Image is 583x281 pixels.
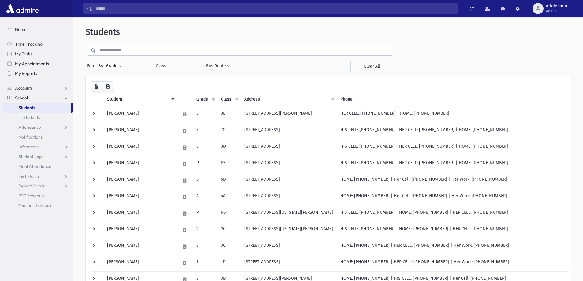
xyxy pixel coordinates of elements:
a: My Appointments [2,59,73,68]
th: Class: activate to sort column ascending [217,92,241,106]
td: [PERSON_NAME] [103,205,177,222]
a: Students [2,113,73,122]
td: HIS CELL: [PHONE_NUMBER] | HOME: [PHONE_NUMBER] | HER CELL: [PHONE_NUMBER] [337,205,569,222]
td: [PERSON_NAME] [103,238,177,255]
a: Meal Attendance [2,161,73,171]
a: My Tasks [2,49,73,59]
a: PTC Schedule [2,191,73,201]
a: Accounts [2,83,73,93]
a: Teacher Schedule [2,201,73,210]
th: Student: activate to sort column descending [103,92,177,106]
th: Address: activate to sort column ascending [241,92,337,106]
span: Students [86,27,120,37]
span: Notifications [18,134,43,140]
td: 5 [193,172,217,189]
td: [STREET_ADDRESS][PERSON_NAME] [241,106,337,123]
td: [PERSON_NAME] [103,189,177,205]
span: Student Logs [18,154,43,159]
span: Home [15,27,27,32]
td: HIS CELL: [PHONE_NUMBER] | HER CELL: [PHONE_NUMBER] | HOME: [PHONE_NUMBER] [337,156,569,172]
td: 2C [217,222,241,238]
td: 3 [193,238,217,255]
a: Students [2,103,71,113]
td: 4 [193,189,217,205]
a: Student Logs [2,152,73,161]
td: P [193,205,217,222]
td: [STREET_ADDRESS] [241,172,337,189]
td: HOME: [PHONE_NUMBER] | HER CELL: [PHONE_NUMBER] | Her Work: [PHONE_NUMBER] [337,255,569,271]
span: Teacher Schedule [18,203,53,208]
button: Print [102,81,114,92]
span: Accounts [15,85,33,91]
a: Time Tracking [2,39,73,49]
span: Report Cards [18,183,44,189]
button: Class [155,61,171,72]
td: HIS CELL: [PHONE_NUMBER] | HER CELL: [PHONE_NUMBER] | HOME: [PHONE_NUMBER] [337,123,569,139]
td: 7C [217,123,241,139]
span: My Appointments [15,61,49,66]
td: 3D [217,139,241,156]
td: [PERSON_NAME] [103,156,177,172]
td: 2 [193,222,217,238]
span: Filter By [87,63,106,69]
td: P [193,156,217,172]
button: CSV [91,81,102,92]
a: Home [2,24,73,34]
td: HIS CELL: [PHONE_NUMBER] | HER CELL: [PHONE_NUMBER] | HOME: [PHONE_NUMBER] [337,139,569,156]
span: School [15,95,28,101]
td: 3 [193,139,217,156]
td: 4A [217,189,241,205]
th: Phone [337,92,569,106]
td: [PERSON_NAME] [103,255,177,271]
td: 3C [217,238,241,255]
th: Grade: activate to sort column ascending [193,92,217,106]
td: [STREET_ADDRESS] [241,123,337,139]
span: My Tasks [15,51,32,57]
td: 5B [217,172,241,189]
td: [STREET_ADDRESS] [241,238,337,255]
span: mtoledano [546,4,567,9]
td: [PERSON_NAME] [103,172,177,189]
td: P6 [217,205,241,222]
span: PTC Schedule [18,193,45,198]
td: [STREET_ADDRESS][US_STATE][PERSON_NAME] [241,222,337,238]
a: Attendance [2,122,73,132]
td: 3 [193,106,217,123]
td: HER CELL: [PHONE_NUMBER] | HOME: [PHONE_NUMBER] [337,106,569,123]
td: P3 [217,156,241,172]
td: [PERSON_NAME] [103,139,177,156]
a: Notifications [2,132,73,142]
td: 1 [193,255,217,271]
a: My Reports [2,68,73,78]
a: Report Cards [2,181,73,191]
img: AdmirePro [5,2,40,15]
input: Search [92,3,457,14]
span: Meal Attendance [18,164,51,169]
td: [PERSON_NAME] [103,222,177,238]
span: Admin [546,9,567,13]
td: [PERSON_NAME] [103,123,177,139]
a: Clear All [350,61,393,72]
td: [STREET_ADDRESS][US_STATE][PERSON_NAME] [241,205,337,222]
td: HOME: [PHONE_NUMBER] | Her Cell: [PHONE_NUMBER] | Her Work: [PHONE_NUMBER] [337,189,569,205]
span: Students [18,105,35,110]
td: [STREET_ADDRESS] [241,139,337,156]
a: Infractions [2,142,73,152]
button: Bus Route [206,61,230,72]
td: HOME: [PHONE_NUMBER] | Her Cell: [PHONE_NUMBER] | Her Work: [PHONE_NUMBER] [337,172,569,189]
td: [PERSON_NAME] [103,106,177,123]
span: Time Tracking [15,41,43,47]
span: Attendance [18,124,41,130]
td: [STREET_ADDRESS] [241,189,337,205]
a: Test Marks [2,171,73,181]
button: Grade [106,61,122,72]
td: HIS CELL: [PHONE_NUMBER] | HOME: [PHONE_NUMBER] | HER CELL: [PHONE_NUMBER] [337,222,569,238]
a: School [2,93,73,103]
td: [STREET_ADDRESS] [241,255,337,271]
span: Infractions [18,144,39,150]
td: 1D [217,255,241,271]
td: 7 [193,123,217,139]
span: My Reports [15,71,37,76]
span: Test Marks [18,173,39,179]
td: 3E [217,106,241,123]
